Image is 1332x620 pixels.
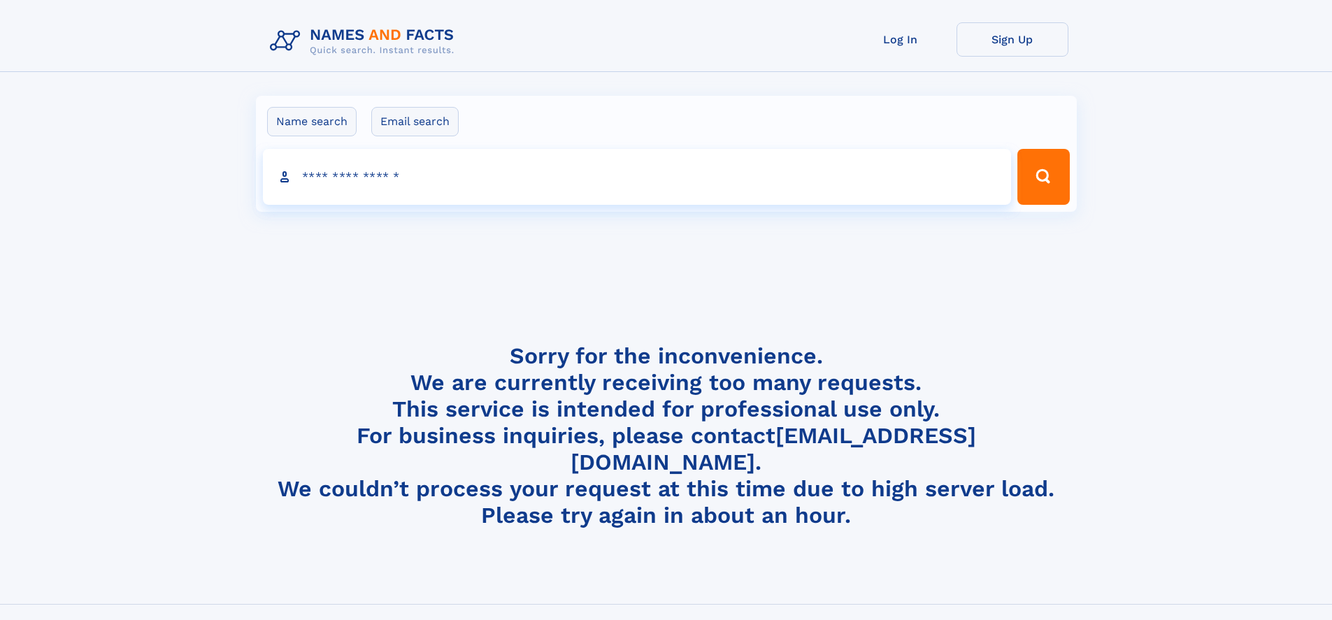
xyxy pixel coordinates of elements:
[957,22,1068,57] a: Sign Up
[571,422,976,475] a: [EMAIL_ADDRESS][DOMAIN_NAME]
[267,107,357,136] label: Name search
[264,343,1068,529] h4: Sorry for the inconvenience. We are currently receiving too many requests. This service is intend...
[263,149,1012,205] input: search input
[264,22,466,60] img: Logo Names and Facts
[1017,149,1069,205] button: Search Button
[371,107,459,136] label: Email search
[845,22,957,57] a: Log In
